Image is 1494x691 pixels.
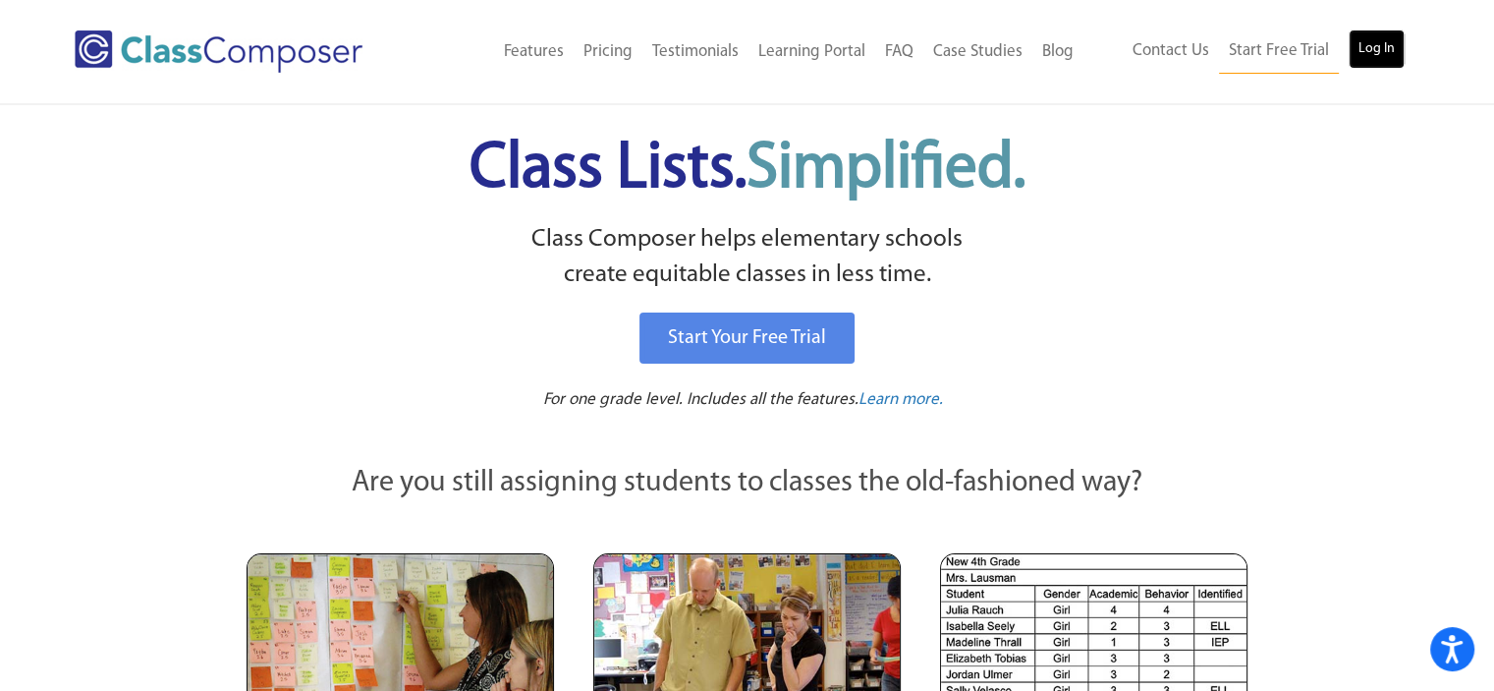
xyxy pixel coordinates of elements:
a: Blog [1032,30,1083,74]
a: Learning Portal [748,30,875,74]
p: Are you still assigning students to classes the old-fashioned way? [247,462,1248,505]
a: Testimonials [642,30,748,74]
img: Class Composer [75,30,362,73]
a: FAQ [875,30,923,74]
a: Pricing [574,30,642,74]
a: Start Your Free Trial [639,313,855,364]
span: Learn more. [858,391,943,408]
a: Log In [1349,29,1405,69]
a: Learn more. [858,388,943,413]
a: Features [494,30,574,74]
a: Start Free Trial [1219,29,1339,74]
a: Case Studies [923,30,1032,74]
span: Start Your Free Trial [668,328,826,348]
span: Simplified. [747,138,1025,202]
span: For one grade level. Includes all the features. [543,391,858,408]
nav: Header Menu [425,30,1082,74]
p: Class Composer helps elementary schools create equitable classes in less time. [244,222,1251,294]
a: Contact Us [1123,29,1219,73]
span: Class Lists. [470,138,1025,202]
nav: Header Menu [1083,29,1405,74]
